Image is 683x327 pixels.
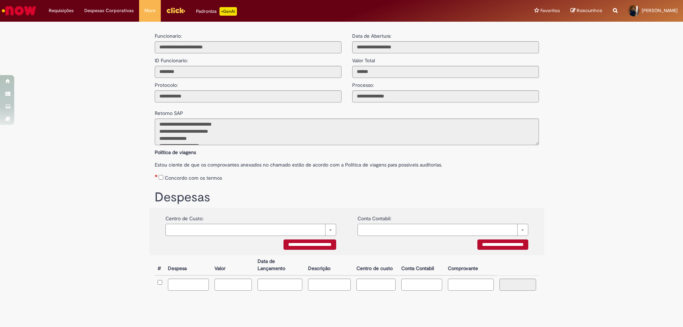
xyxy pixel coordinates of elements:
[49,7,74,14] span: Requisições
[155,190,539,205] h1: Despesas
[155,32,182,39] label: Funcionario:
[398,255,445,275] th: Conta Contabil
[571,7,602,14] a: Rascunhos
[219,7,237,16] p: +GenAi
[642,7,678,14] span: [PERSON_NAME]
[358,224,528,236] a: Limpar campo {0}
[155,158,539,168] label: Estou ciente de que os comprovantes anexados no chamado estão de acordo com a Politica de viagens...
[255,255,305,275] th: Data de Lançamento
[144,7,155,14] span: More
[155,53,188,64] label: ID Funcionario:
[1,4,37,18] img: ServiceNow
[166,5,185,16] img: click_logo_yellow_360x200.png
[165,255,212,275] th: Despesa
[196,7,237,16] div: Padroniza
[352,53,375,64] label: Valor Total
[155,78,178,89] label: Protocolo:
[155,149,196,155] b: Política de viagens
[354,255,399,275] th: Centro de custo
[358,211,391,222] label: Conta Contabil:
[445,255,497,275] th: Comprovante
[577,7,602,14] span: Rascunhos
[212,255,255,275] th: Valor
[165,174,222,181] label: Concordo com os termos
[352,78,374,89] label: Processo:
[540,7,560,14] span: Favoritos
[155,106,183,117] label: Retorno SAP
[155,255,165,275] th: #
[305,255,354,275] th: Descrição
[165,211,203,222] label: Centro de Custo:
[165,224,336,236] a: Limpar campo {0}
[84,7,134,14] span: Despesas Corporativas
[352,32,391,39] label: Data de Abertura:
